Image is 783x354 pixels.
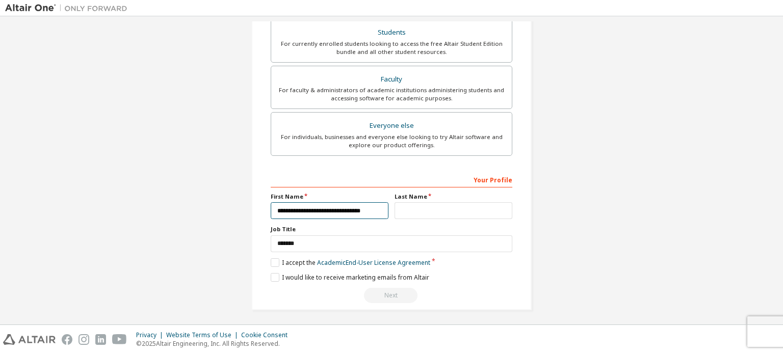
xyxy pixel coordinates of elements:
div: For currently enrolled students looking to access the free Altair Student Edition bundle and all ... [277,40,506,56]
label: First Name [271,193,388,201]
div: Your Profile [271,171,512,187]
img: Altair One [5,3,133,13]
div: Faculty [277,72,506,87]
img: instagram.svg [79,334,89,345]
p: © 2025 Altair Engineering, Inc. All Rights Reserved. [136,339,294,348]
a: Academic End-User License Agreement [317,258,430,267]
div: For faculty & administrators of academic institutions administering students and accessing softwa... [277,86,506,102]
div: Everyone else [277,119,506,133]
img: youtube.svg [112,334,127,345]
div: Cookie Consent [241,331,294,339]
div: Students [277,25,506,40]
div: Email already exists [271,288,512,303]
img: facebook.svg [62,334,72,345]
div: Privacy [136,331,166,339]
img: altair_logo.svg [3,334,56,345]
label: Job Title [271,225,512,233]
img: linkedin.svg [95,334,106,345]
label: I would like to receive marketing emails from Altair [271,273,429,282]
div: For individuals, businesses and everyone else looking to try Altair software and explore our prod... [277,133,506,149]
div: Website Terms of Use [166,331,241,339]
label: I accept the [271,258,430,267]
label: Last Name [395,193,512,201]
